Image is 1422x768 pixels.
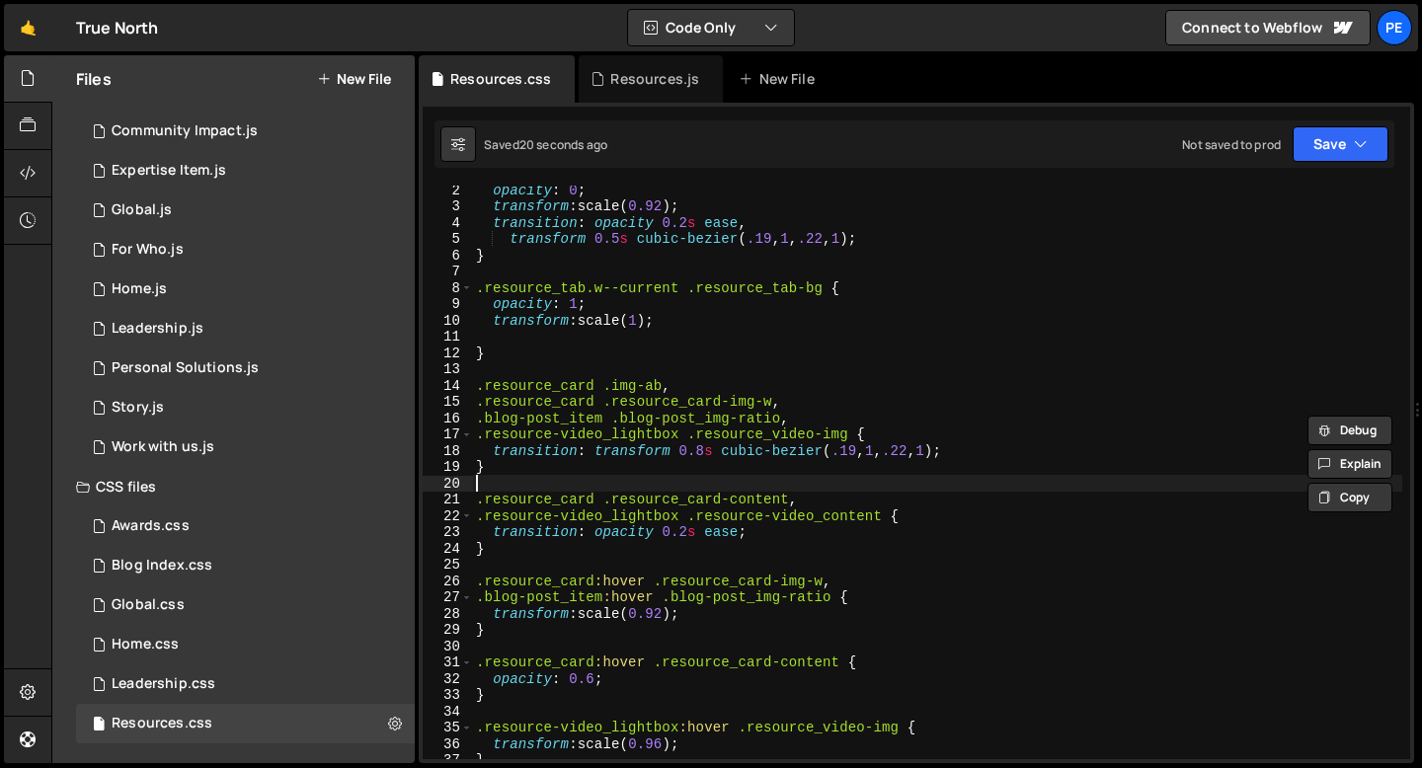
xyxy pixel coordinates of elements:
div: 15265/41621.js [76,151,415,191]
div: For Who.js [112,241,184,259]
div: 15265/40084.js [76,191,415,230]
div: 2 [423,183,473,199]
div: 15265/40085.css [76,585,415,625]
button: Debug [1307,416,1392,445]
div: 5 [423,231,473,248]
div: 25 [423,557,473,574]
div: 24 [423,541,473,558]
div: 15265/43572.css [76,704,415,743]
div: 15265/41878.js [76,427,415,467]
div: 10 [423,313,473,330]
div: 7 [423,264,473,280]
div: Story.js [112,399,164,417]
h2: Files [76,68,112,90]
div: 15265/41470.js [76,388,415,427]
div: 21 [423,492,473,508]
div: 19 [423,459,473,476]
div: 35 [423,720,473,736]
div: 32 [423,671,473,688]
button: Explain [1307,449,1392,479]
div: 13 [423,361,473,378]
a: Connect to Webflow [1165,10,1371,45]
div: 36 [423,736,473,753]
div: 4 [423,215,473,232]
div: Leadership.css [112,675,215,693]
div: Work with us.js [112,438,214,456]
div: Global.js [112,201,172,219]
div: 15265/41432.css [76,664,415,704]
div: Personal Solutions.js [112,359,259,377]
div: 15265/41843.js [76,112,415,151]
div: 9 [423,296,473,313]
div: 20 seconds ago [519,136,607,153]
button: New File [317,71,391,87]
div: Resources.css [112,715,212,732]
div: Expertise Item.js [112,162,226,180]
div: 27 [423,589,473,606]
div: 14 [423,378,473,395]
div: 29 [423,622,473,639]
div: 6 [423,248,473,265]
button: Copy [1307,483,1392,512]
div: 33 [423,687,473,704]
div: 12 [423,346,473,362]
div: 34 [423,704,473,721]
div: Resources.css [450,69,551,89]
div: New File [739,69,822,89]
a: 🤙 [4,4,52,51]
div: 26 [423,574,473,590]
div: 15265/41190.js [76,348,415,388]
div: 15265/40175.js [76,269,415,309]
div: 30 [423,639,473,655]
div: 31 [423,654,473,671]
div: Global.css [112,596,185,614]
div: Not saved to prod [1182,136,1281,153]
div: 28 [423,606,473,623]
div: Community Impact.js [112,122,258,140]
div: Awards.css [112,517,190,535]
div: 15265/41431.js [76,309,415,348]
div: 11 [423,329,473,346]
div: 20 [423,476,473,493]
div: Resources.js [610,69,699,89]
div: CSS files [52,467,415,506]
div: 8 [423,280,473,297]
div: 22 [423,508,473,525]
button: Code Only [628,10,794,45]
div: Home.css [112,636,179,653]
button: Save [1293,126,1388,162]
div: True North [76,16,159,39]
div: 23 [423,524,473,541]
div: Saved [484,136,607,153]
a: Pe [1377,10,1412,45]
div: Home.js [112,280,167,298]
div: Leadership.js [112,320,203,338]
div: 15265/40950.js [76,230,415,269]
div: 16 [423,411,473,427]
div: 17 [423,426,473,443]
div: 18 [423,443,473,460]
div: 15 [423,394,473,411]
div: 15265/40177.css [76,625,415,664]
div: 3 [423,198,473,215]
div: Blog Index.css [112,557,212,575]
div: 15265/41217.css [76,546,415,585]
div: 15265/42962.css [76,506,415,546]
